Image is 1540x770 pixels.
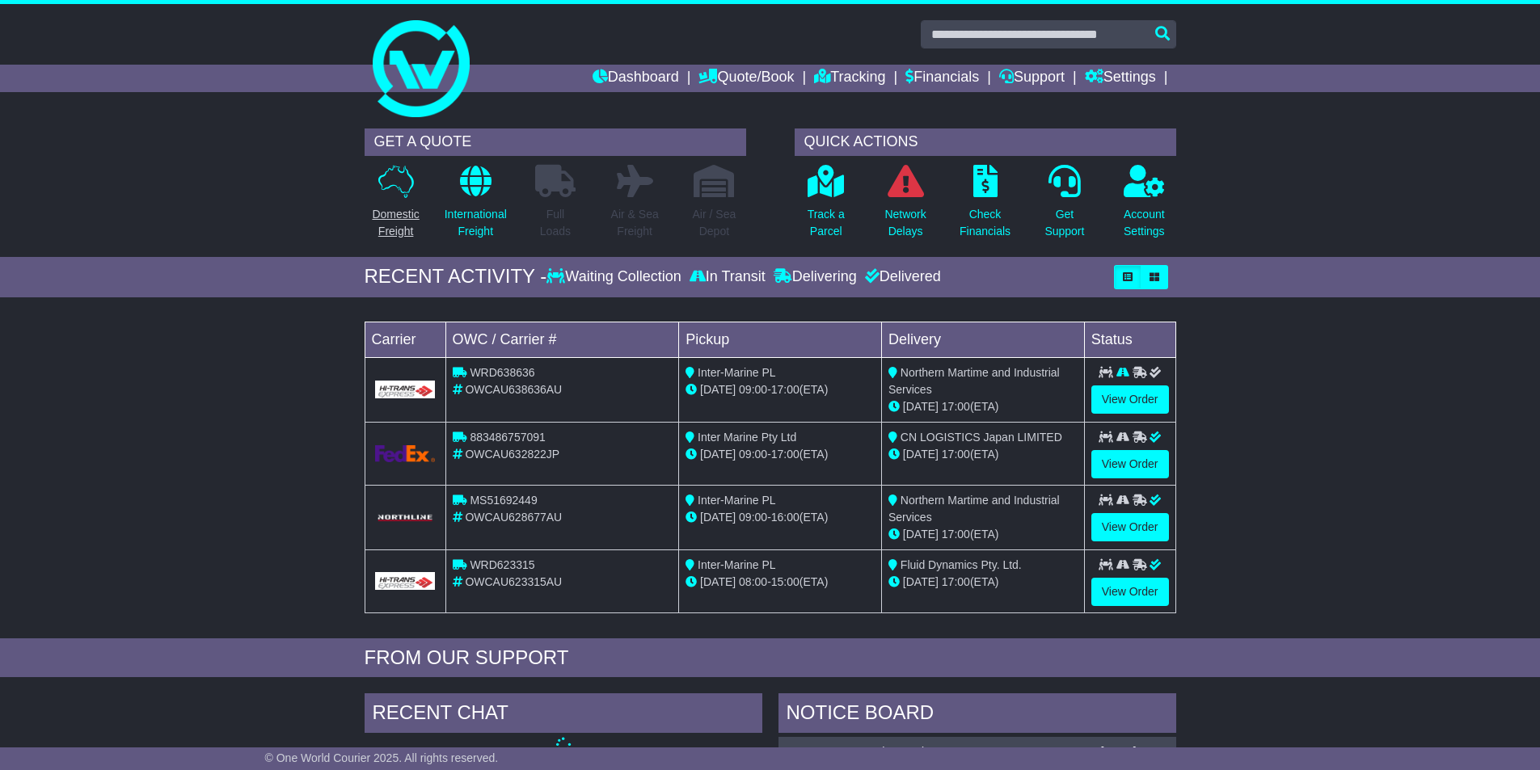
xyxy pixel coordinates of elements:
span: [DATE] [903,448,939,461]
div: (ETA) [888,526,1078,543]
a: CheckFinancials [959,164,1011,249]
a: GetSupport [1044,164,1085,249]
p: Air & Sea Freight [611,206,659,240]
div: Delivered [861,268,941,286]
td: Status [1084,322,1175,357]
td: Carrier [365,322,445,357]
span: [DATE] [903,400,939,413]
span: [DATE] [903,575,939,588]
div: [DATE] 15:25 [1100,745,1167,759]
span: 16:00 [771,511,800,524]
div: ( ) [787,745,1168,759]
span: OWCAU632822JP [465,448,559,461]
a: OWCAU632822JP [787,745,881,758]
img: GetCarrierServiceLogo [375,381,436,398]
a: View Order [1091,450,1169,478]
img: GetCarrierServiceLogo [375,572,436,590]
a: AccountSettings [1123,164,1166,249]
a: DomesticFreight [371,164,420,249]
div: - (ETA) [686,446,875,463]
span: 09:00 [739,511,767,524]
span: [DATE] [700,575,736,588]
span: [DATE] [700,511,736,524]
span: [DATE] [700,448,736,461]
a: View Order [1091,513,1169,541]
span: 09:00 [739,383,767,396]
div: QUICK ACTIONS [795,128,1176,156]
span: WRD638636 [470,366,534,379]
p: Network Delays [884,206,926,240]
p: Track a Parcel [808,206,845,240]
p: Get Support [1044,206,1084,240]
div: In Transit [686,268,770,286]
span: 17:00 [942,448,970,461]
p: Air / Sea Depot [693,206,736,240]
span: Northern Martime and Industrial Services [888,494,1060,524]
img: GetCarrierServiceLogo [375,513,436,523]
div: (ETA) [888,446,1078,463]
span: Inter-Marine PL [698,494,775,507]
span: 08:00 [739,575,767,588]
p: Check Financials [960,206,1010,240]
span: [DATE] [700,383,736,396]
td: Pickup [679,322,882,357]
p: International Freight [445,206,507,240]
a: View Order [1091,385,1169,414]
div: GET A QUOTE [365,128,746,156]
div: (ETA) [888,398,1078,415]
span: CN LOGISTICS Japan LIMITED [901,431,1062,444]
span: Inter Marine Pty Ltd [698,431,796,444]
a: Dashboard [593,65,679,92]
span: 17:00 [771,448,800,461]
div: RECENT CHAT [365,693,762,737]
span: 15:00 [771,575,800,588]
td: Delivery [881,322,1084,357]
div: - (ETA) [686,381,875,398]
div: - (ETA) [686,574,875,591]
span: Inter-Marine PL [698,558,775,571]
span: [DATE] [903,528,939,541]
a: NetworkDelays [884,164,926,249]
a: Track aParcel [807,164,846,249]
a: Financials [905,65,979,92]
div: FROM OUR SUPPORT [365,646,1176,670]
a: Tracking [814,65,885,92]
a: Quote/Book [698,65,794,92]
div: RECENT ACTIVITY - [365,265,547,288]
img: GetCarrierServiceLogo [375,445,436,462]
div: Delivering [770,268,861,286]
span: 09:00 [739,448,767,461]
span: Fluid Dynamics Pty. Ltd. [901,558,1022,571]
span: 17:00 [771,383,800,396]
div: - (ETA) [686,509,875,526]
span: 17:00 [942,575,970,588]
span: OWCAU628677AU [465,511,562,524]
span: 17:00 [942,400,970,413]
span: WRD623315 [470,558,534,571]
td: OWC / Carrier # [445,322,679,357]
a: Support [999,65,1065,92]
p: Account Settings [1124,206,1165,240]
span: OWCAU638636AU [465,383,562,396]
span: MS51692449 [470,494,537,507]
div: (ETA) [888,574,1078,591]
span: Northern Martime and Industrial Services [888,366,1060,396]
span: © One World Courier 2025. All rights reserved. [265,751,499,764]
span: 359073 [884,745,922,758]
span: 17:00 [942,528,970,541]
a: InternationalFreight [444,164,508,249]
p: Domestic Freight [372,206,419,240]
span: 883486757091 [470,431,545,444]
span: OWCAU623315AU [465,575,562,588]
p: Full Loads [535,206,576,240]
span: Inter-Marine PL [698,366,775,379]
div: NOTICE BOARD [778,693,1176,737]
div: Waiting Collection [546,268,685,286]
a: View Order [1091,578,1169,606]
a: Settings [1085,65,1156,92]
